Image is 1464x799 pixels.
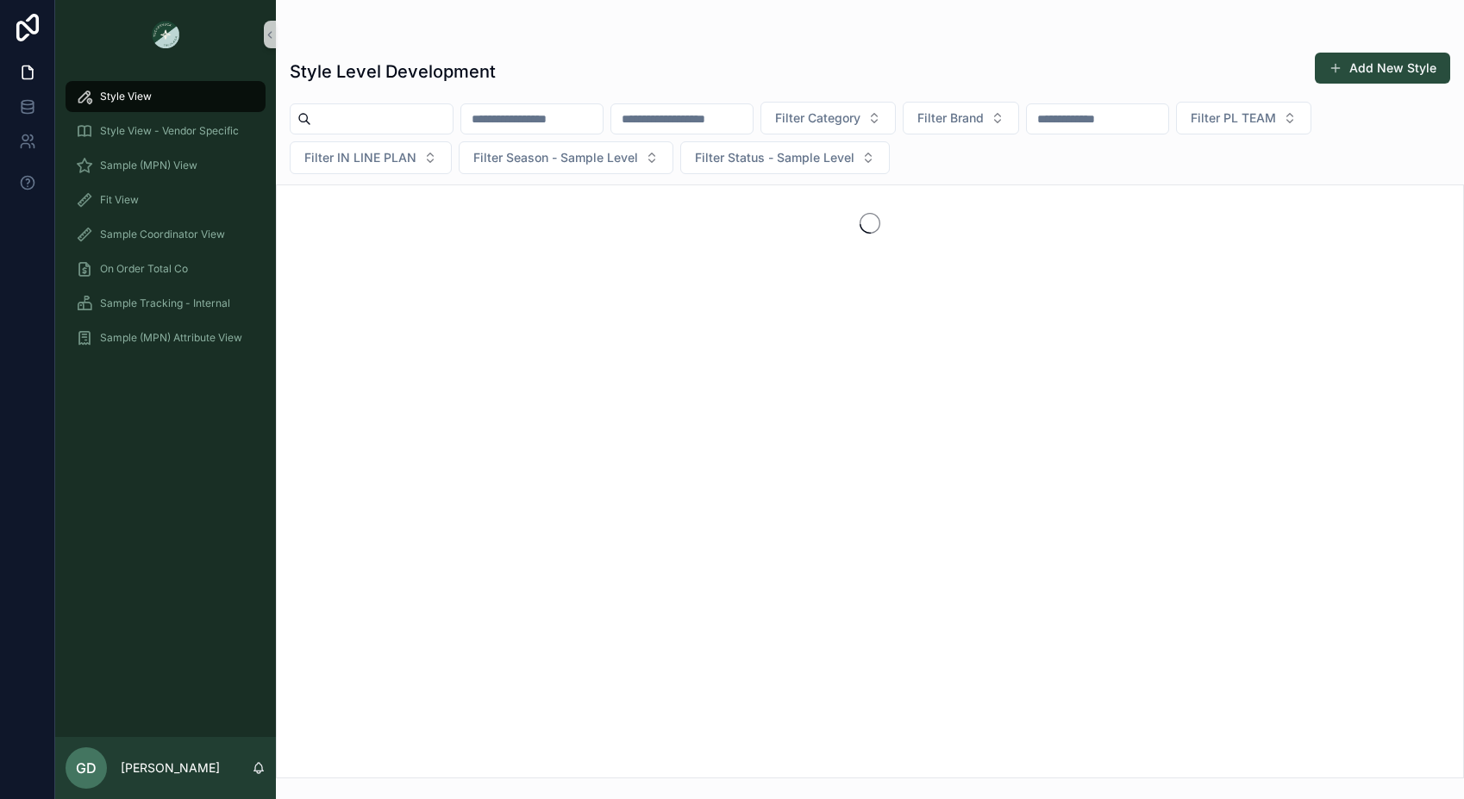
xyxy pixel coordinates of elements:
span: Sample (MPN) Attribute View [100,331,242,345]
span: Filter Category [775,109,860,127]
button: Select Button [1176,102,1311,134]
span: GD [76,758,97,778]
span: Sample Coordinator View [100,228,225,241]
span: Filter Status - Sample Level [695,149,854,166]
span: Filter IN LINE PLAN [304,149,416,166]
span: Sample (MPN) View [100,159,197,172]
span: Filter PL TEAM [1191,109,1276,127]
p: [PERSON_NAME] [121,759,220,777]
span: Style View [100,90,152,103]
a: Sample (MPN) Attribute View [66,322,266,353]
span: Filter Season - Sample Level [473,149,638,166]
div: scrollable content [55,69,276,376]
span: Filter Brand [917,109,984,127]
button: Select Button [680,141,890,174]
span: On Order Total Co [100,262,188,276]
button: Select Button [459,141,673,174]
a: On Order Total Co [66,253,266,284]
span: Style View - Vendor Specific [100,124,239,138]
a: Sample (MPN) View [66,150,266,181]
img: App logo [152,21,179,48]
a: Fit View [66,184,266,215]
a: Style View [66,81,266,112]
a: Sample Tracking - Internal [66,288,266,319]
button: Add New Style [1315,53,1450,84]
h1: Style Level Development [290,59,496,84]
button: Select Button [760,102,896,134]
a: Style View - Vendor Specific [66,115,266,147]
button: Select Button [290,141,452,174]
span: Fit View [100,193,139,207]
a: Sample Coordinator View [66,219,266,250]
button: Select Button [903,102,1019,134]
span: Sample Tracking - Internal [100,297,230,310]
